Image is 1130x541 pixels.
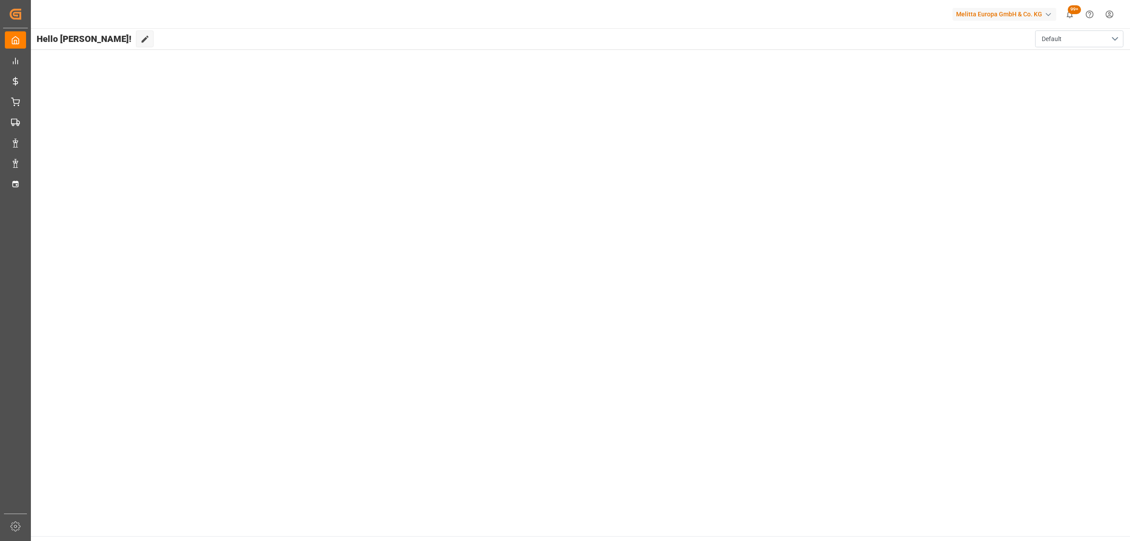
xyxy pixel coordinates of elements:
button: Help Center [1080,4,1100,24]
button: Melitta Europa GmbH & Co. KG [953,6,1060,23]
button: show 100 new notifications [1060,4,1080,24]
span: Hello [PERSON_NAME]! [37,30,132,47]
button: open menu [1035,30,1123,47]
div: Melitta Europa GmbH & Co. KG [953,8,1056,21]
span: 99+ [1068,5,1081,14]
span: Default [1042,34,1062,44]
